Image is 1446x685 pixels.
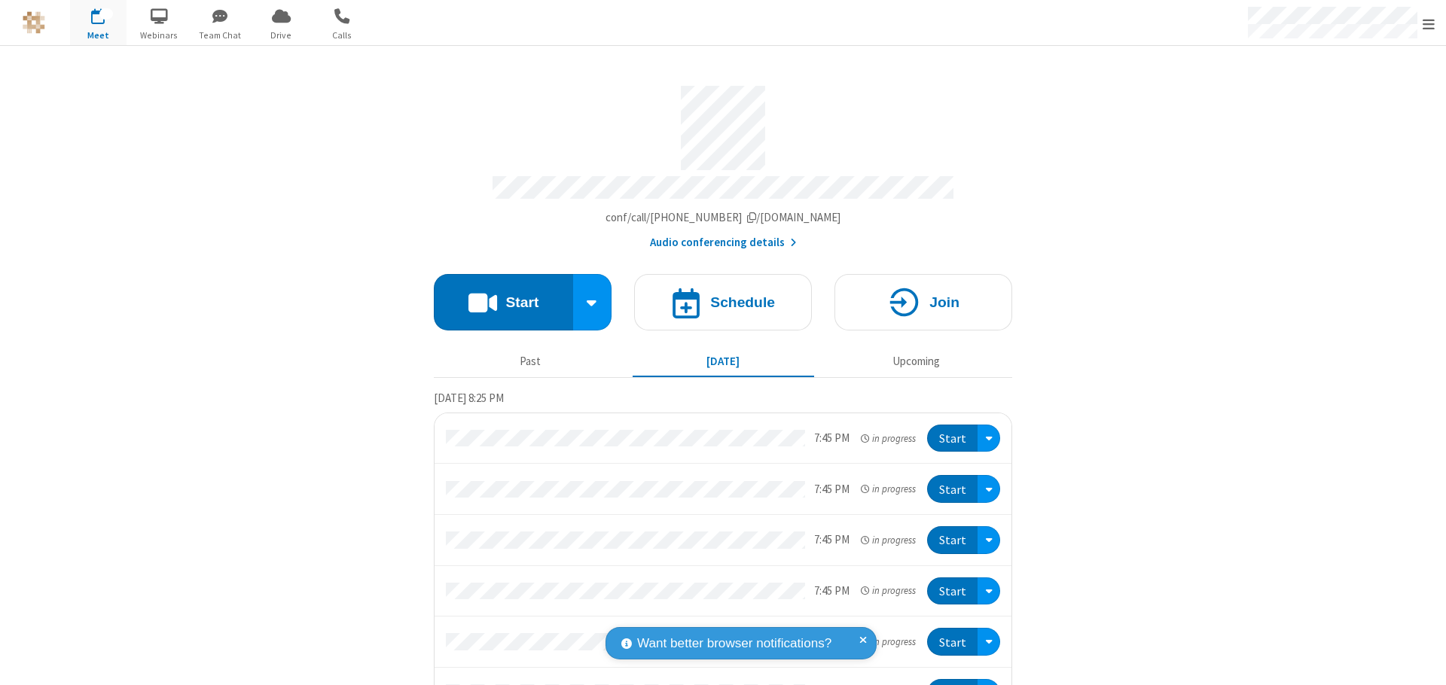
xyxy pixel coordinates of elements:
span: Team Chat [192,29,249,42]
h4: Start [505,295,538,309]
div: Open menu [978,577,1000,605]
span: [DATE] 8:25 PM [434,391,504,405]
span: Want better browser notifications? [637,634,831,653]
span: Drive [253,29,310,42]
div: 7:45 PM [814,430,850,447]
button: Start [927,577,978,605]
em: in progress [861,583,916,598]
section: Account details [434,75,1012,251]
span: Copy my meeting room link [606,210,841,224]
div: 7:45 PM [814,531,850,549]
div: Open menu [978,628,1000,656]
button: Start [927,628,978,656]
span: Meet [70,29,127,42]
em: in progress [861,431,916,446]
button: Start [927,425,978,452]
button: Copy my meeting room linkCopy my meeting room link [606,209,841,227]
em: in progress [861,635,916,649]
button: Audio conferencing details [650,234,797,251]
button: [DATE] [633,347,814,376]
div: Open menu [978,475,1000,503]
button: Start [927,475,978,503]
h4: Schedule [710,295,775,309]
div: 7:45 PM [814,481,850,498]
span: Webinars [131,29,188,42]
h4: Join [929,295,959,309]
button: Join [834,274,1012,330]
em: in progress [861,533,916,547]
button: Upcoming [825,347,1007,376]
div: Start conference options [573,274,612,330]
div: Open menu [978,526,1000,554]
button: Start [927,526,978,554]
div: Open menu [978,425,1000,452]
img: QA Selenium DO NOT DELETE OR CHANGE [23,11,45,34]
button: Schedule [634,274,812,330]
span: Calls [314,29,371,42]
em: in progress [861,482,916,496]
button: Past [440,347,621,376]
div: 7:45 PM [814,583,850,600]
div: 12 [99,8,113,20]
button: Start [434,274,573,330]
